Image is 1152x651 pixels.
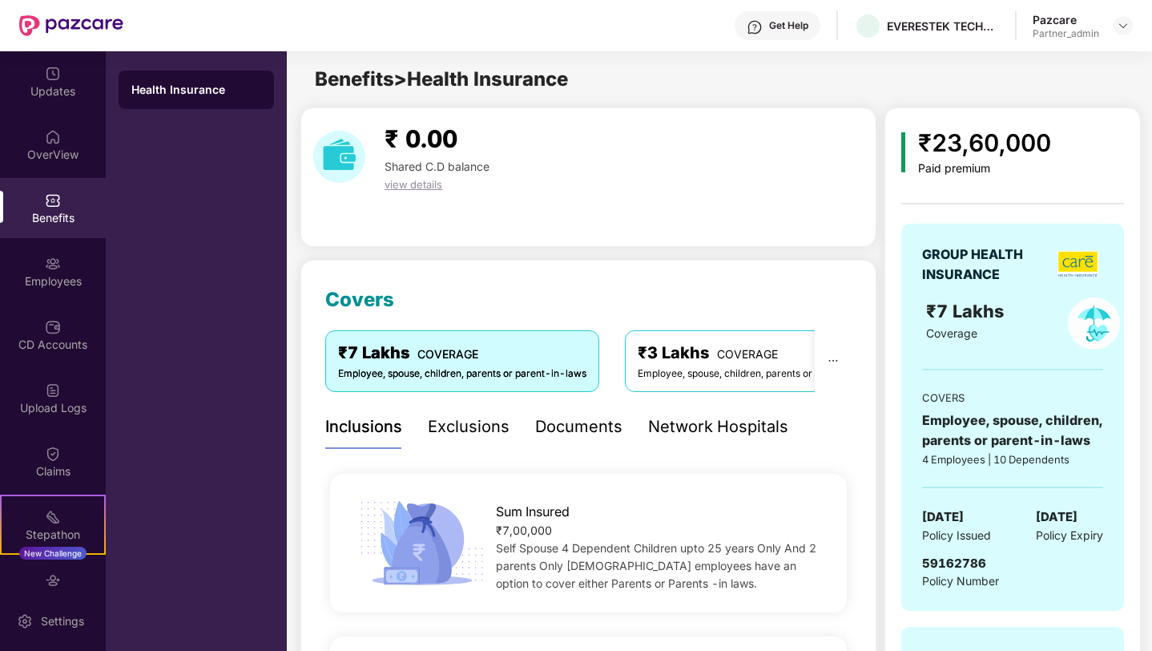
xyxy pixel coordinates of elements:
[638,366,886,382] div: Employee, spouse, children, parents or parent-in-laws
[1117,19,1130,32] img: svg+xml;base64,PHN2ZyBpZD0iRHJvcGRvd24tMzJ4MzIiIHhtbG5zPSJodHRwOi8vd3d3LnczLm9yZy8yMDAwL3N2ZyIgd2...
[2,527,104,543] div: Stepathon
[385,160,489,173] span: Shared C.D balance
[535,414,622,439] div: Documents
[926,301,1009,321] span: ₹7 Lakhs
[36,613,89,629] div: Settings
[1036,507,1077,527] span: [DATE]
[926,326,977,340] span: Coverage
[315,67,568,91] span: Benefits > Health Insurance
[918,162,1051,176] div: Paid premium
[45,192,61,208] img: svg+xml;base64,PHN2ZyBpZD0iQmVuZWZpdHMiIHhtbG5zPSJodHRwOi8vd3d3LnczLm9yZy8yMDAwL3N2ZyIgd2lkdGg9Ij...
[45,509,61,525] img: svg+xml;base64,PHN2ZyB4bWxucz0iaHR0cDovL3d3dy53My5vcmcvMjAwMC9zdmciIHdpZHRoPSIyMSIgaGVpZ2h0PSIyMC...
[45,129,61,145] img: svg+xml;base64,PHN2ZyBpZD0iSG9tZSIgeG1sbnM9Imh0dHA6Ly93d3cudzMub3JnLzIwMDAvc3ZnIiB3aWR0aD0iMjAiIG...
[45,446,61,462] img: svg+xml;base64,PHN2ZyBpZD0iQ2xhaW0iIHhtbG5zPSJodHRwOi8vd3d3LnczLm9yZy8yMDAwL3N2ZyIgd2lkdGg9IjIwIi...
[45,572,61,588] img: svg+xml;base64,PHN2ZyBpZD0iRW5kb3JzZW1lbnRzIiB4bWxucz0iaHR0cDovL3d3dy53My5vcmcvMjAwMC9zdmciIHdpZH...
[922,390,1103,406] div: COVERS
[648,414,788,439] div: Network Hospitals
[338,366,586,382] div: Employee, spouse, children, parents or parent-in-laws
[325,288,394,311] span: Covers
[922,527,991,544] span: Policy Issued
[638,341,886,366] div: ₹3 Lakhs
[922,245,1052,285] div: GROUP HEALTH INSURANCE
[385,178,442,191] span: view details
[325,414,402,439] div: Inclusions
[428,414,510,439] div: Exclusions
[1036,527,1103,544] span: Policy Expiry
[901,132,905,172] img: icon
[922,556,986,571] span: 59162786
[922,574,999,588] span: Policy Number
[922,410,1103,451] div: Employee, spouse, children, parents or parent-in-laws
[354,496,489,591] img: icon
[19,547,87,560] div: New Challenge
[828,355,839,366] span: ellipsis
[1033,12,1099,27] div: Pazcare
[45,256,61,272] img: svg+xml;base64,PHN2ZyBpZD0iRW1wbG95ZWVzIiB4bWxucz0iaHR0cDovL3d3dy53My5vcmcvMjAwMC9zdmciIHdpZHRoPS...
[1057,251,1098,277] img: insurerLogo
[19,15,123,36] img: New Pazcare Logo
[922,507,964,527] span: [DATE]
[131,82,261,98] div: Health Insurance
[717,347,778,361] span: COVERAGE
[385,124,457,153] span: ₹ 0.00
[1068,297,1120,350] img: policyIcon
[45,66,61,82] img: svg+xml;base64,PHN2ZyBpZD0iVXBkYXRlZCIgeG1sbnM9Imh0dHA6Ly93d3cudzMub3JnLzIwMDAvc3ZnIiB3aWR0aD0iMj...
[338,341,586,366] div: ₹7 Lakhs
[496,522,823,540] div: ₹7,00,000
[45,319,61,335] img: svg+xml;base64,PHN2ZyBpZD0iQ0RfQWNjb3VudHMiIGRhdGEtbmFtZT0iQ0QgQWNjb3VudHMiIHhtbG5zPSJodHRwOi8vd3...
[496,541,816,590] span: Self Spouse 4 Dependent Children upto 25 years Only And 2 parents Only [DEMOGRAPHIC_DATA] employe...
[1033,27,1099,40] div: Partner_admin
[747,19,763,35] img: svg+xml;base64,PHN2ZyBpZD0iSGVscC0zMngzMiIgeG1sbnM9Imh0dHA6Ly93d3cudzMub3JnLzIwMDAvc3ZnIiB3aWR0aD...
[313,131,365,183] img: download
[922,451,1103,467] div: 4 Employees | 10 Dependents
[815,330,852,391] button: ellipsis
[45,382,61,398] img: svg+xml;base64,PHN2ZyBpZD0iVXBsb2FkX0xvZ3MiIGRhdGEtbmFtZT0iVXBsb2FkIExvZ3MiIHhtbG5zPSJodHRwOi8vd3...
[417,347,478,361] span: COVERAGE
[887,18,999,34] div: EVERESTEK TECHNOSOFT SOLUTIONS PRIVATE LIMITED
[769,19,808,32] div: Get Help
[17,613,33,629] img: svg+xml;base64,PHN2ZyBpZD0iU2V0dGluZy0yMHgyMCIgeG1sbnM9Imh0dHA6Ly93d3cudzMub3JnLzIwMDAvc3ZnIiB3aW...
[918,124,1051,162] div: ₹23,60,000
[496,502,570,522] span: Sum Insured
